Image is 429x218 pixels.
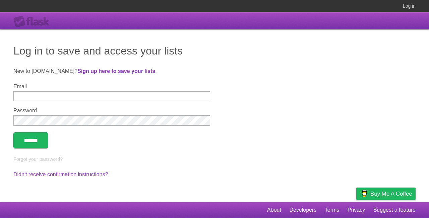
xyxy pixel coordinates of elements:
[13,156,63,162] a: Forgot your password?
[13,108,210,114] label: Password
[267,204,281,216] a: About
[370,188,412,200] span: Buy me a coffee
[356,188,416,200] a: Buy me a coffee
[77,68,155,74] a: Sign up here to save your lists
[348,204,365,216] a: Privacy
[13,16,54,28] div: Flask
[13,84,210,90] label: Email
[13,67,416,75] p: New to [DOMAIN_NAME]? .
[373,204,416,216] a: Suggest a feature
[325,204,340,216] a: Terms
[13,172,108,177] a: Didn't receive confirmation instructions?
[13,43,416,59] h1: Log in to save and access your lists
[289,204,316,216] a: Developers
[360,188,369,199] img: Buy me a coffee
